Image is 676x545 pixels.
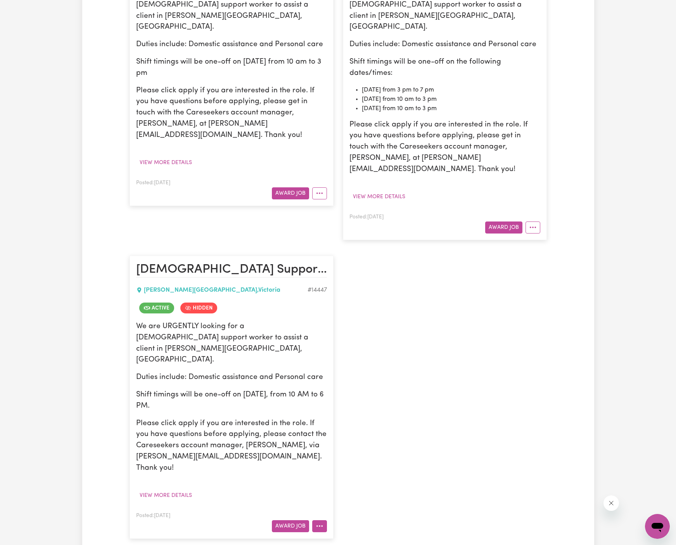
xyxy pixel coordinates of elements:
button: Award Job [272,187,309,199]
li: [DATE] from 10 am to 3 pm [362,104,540,113]
h2: Female Support Worker Needed In Melton South, VIC [136,262,327,278]
p: Duties include: Domestic assistance and Personal care [136,372,327,383]
button: More options [312,520,327,532]
span: Job is active [139,303,174,313]
button: Award Job [485,221,522,234]
p: Shift timings will be one-off on the following dates/times: [349,57,540,79]
li: [DATE] from 10 am to 3 pm [362,95,540,104]
span: Need any help? [5,5,47,12]
p: Please click apply if you are interested in the role. If you have questions before applying, plea... [349,119,540,175]
button: More options [312,187,327,199]
p: Duties include: Domestic assistance and Personal care [136,39,327,50]
span: Posted: [DATE] [136,513,170,518]
p: Please click apply if you are interested in the role. If you have questions before applying, plea... [136,85,327,141]
iframe: Button to launch messaging window [645,514,670,539]
p: Duties include: Domestic assistance and Personal care [349,39,540,50]
p: Shift timings will be one-off on [DATE] from 10 am to 3 pm [136,57,327,79]
iframe: Close message [603,495,619,511]
div: [PERSON_NAME][GEOGRAPHIC_DATA] , Victoria [136,285,308,295]
span: Posted: [DATE] [349,215,384,220]
span: Posted: [DATE] [136,180,170,185]
button: View more details [349,191,409,203]
button: View more details [136,157,195,169]
div: Job ID #14447 [308,285,327,295]
button: View more details [136,490,195,502]
span: Job is hidden [180,303,217,313]
p: Please click apply if you are interested in the role. If you have questions before applying, plea... [136,418,327,474]
li: [DATE] from 3 pm to 7 pm [362,85,540,95]
p: Shift timings will be one-off on [DATE], from 10 AM to 6 PM. [136,389,327,412]
button: More options [526,221,540,234]
p: We are URGENTLY looking for a [DEMOGRAPHIC_DATA] support worker to assist a client in [PERSON_NAM... [136,321,327,366]
button: Award Job [272,520,309,532]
